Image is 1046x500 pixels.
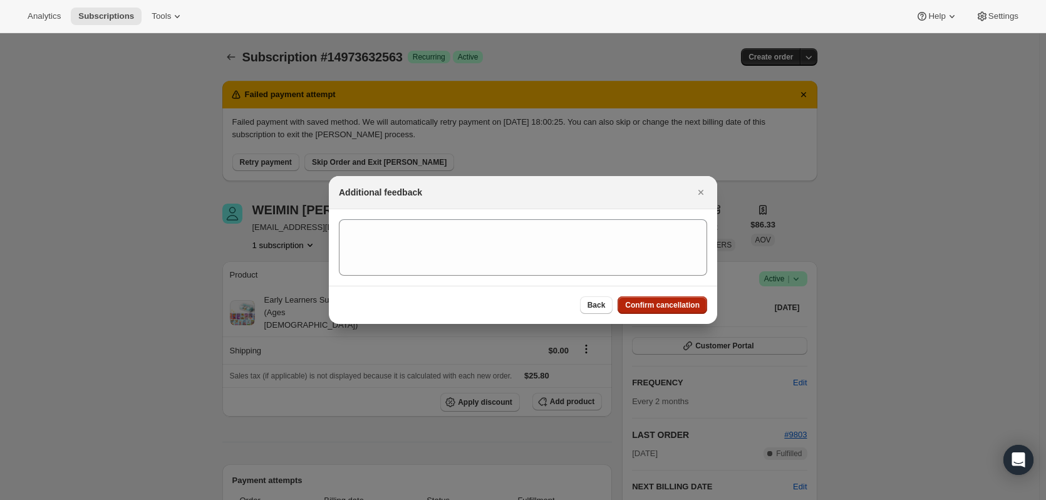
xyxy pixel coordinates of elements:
button: Help [908,8,965,25]
span: Tools [152,11,171,21]
div: Open Intercom Messenger [1003,445,1033,475]
button: Subscriptions [71,8,142,25]
span: Back [588,300,606,310]
span: Settings [988,11,1018,21]
span: Help [928,11,945,21]
button: Back [580,296,613,314]
button: Settings [968,8,1026,25]
h2: Additional feedback [339,186,422,199]
button: Tools [144,8,191,25]
span: Subscriptions [78,11,134,21]
button: Close [692,184,710,201]
button: Analytics [20,8,68,25]
span: Analytics [28,11,61,21]
button: Confirm cancellation [618,296,707,314]
span: Confirm cancellation [625,300,700,310]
